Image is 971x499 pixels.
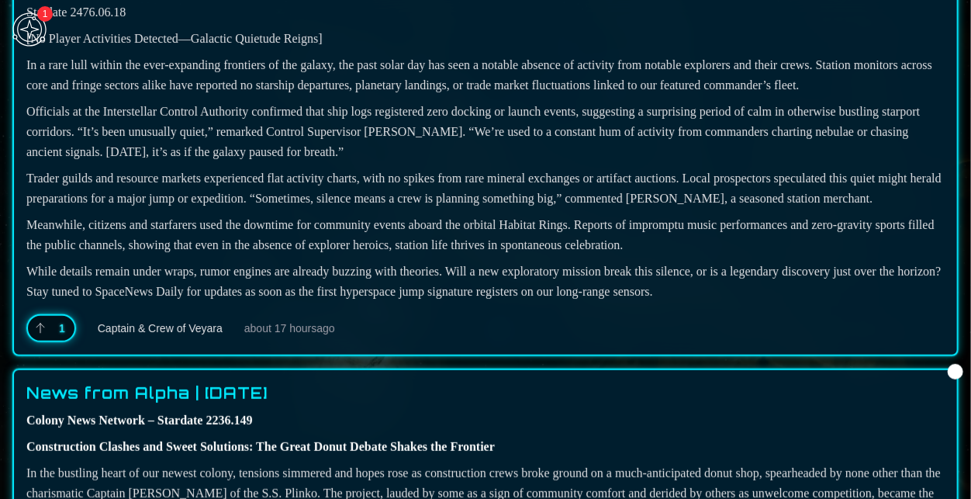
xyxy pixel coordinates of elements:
p: While details remain under wraps, rumor engines are already buzzing with theories. Will a new exp... [26,262,945,302]
h2: News from Alpha | [DATE] [26,383,268,404]
div: 1 [37,6,53,22]
img: menu [6,6,53,53]
span: about 17 hours ago [244,321,335,336]
span: 1 [59,321,65,336]
strong: Construction Clashes and Sweet Solutions: The Great Donut Debate Shakes the Frontier [26,440,495,453]
span: Captain & Crew of Veyara [98,321,223,336]
p: Meanwhile, citizens and starfarers used the downtime for community events aboard the orbital Habi... [26,215,945,255]
p: Trader guilds and resource markets experienced flat activity charts, with no spikes from rare min... [26,168,945,209]
p: In a rare lull within the ever-expanding frontiers of the galaxy, the past solar day has seen a n... [26,55,945,95]
a: News from Alpha | [DATE] [26,383,268,411]
p: Officials at the Interstellar Control Authority confirmed that ship logs registered zero docking ... [26,102,945,162]
strong: Colony News Network – Stardate 2236.149 [26,414,253,427]
button: 1 [6,6,53,53]
p: [No Player Activities Detected—Galactic Quietude Reigns] [26,29,945,49]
